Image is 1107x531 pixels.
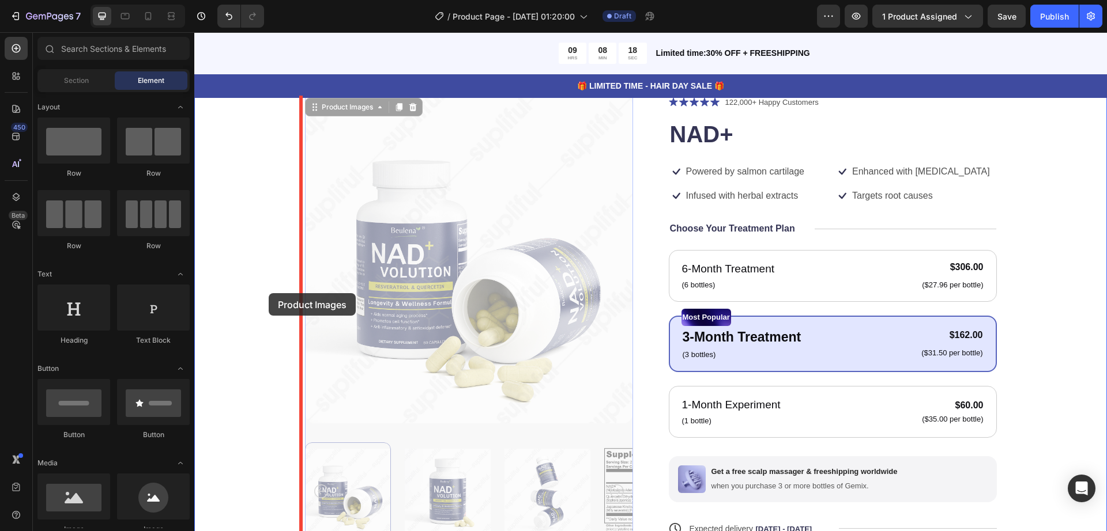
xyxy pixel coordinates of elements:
div: Row [37,241,110,251]
div: Row [117,241,190,251]
span: Text [37,269,52,279]
span: Toggle open [171,265,190,283]
p: 7 [76,9,81,23]
input: Search Sections & Elements [37,37,190,60]
span: / [447,10,450,22]
button: 1 product assigned [872,5,983,28]
div: 450 [11,123,28,132]
div: Button [117,430,190,440]
span: Save [997,12,1016,21]
button: Save [988,5,1026,28]
div: Undo/Redo [217,5,264,28]
span: Toggle open [171,98,190,116]
span: 1 product assigned [882,10,957,22]
div: Text Block [117,335,190,346]
div: Publish [1040,10,1069,22]
div: Button [37,430,110,440]
div: Beta [9,211,28,220]
span: Draft [614,11,631,21]
span: Product Page - [DATE] 01:20:00 [453,10,575,22]
span: Element [138,75,164,86]
div: Open Intercom Messenger [1068,475,1095,502]
span: Toggle open [171,454,190,472]
button: 7 [5,5,86,28]
span: Section [64,75,89,86]
div: Row [37,168,110,179]
div: Heading [37,335,110,346]
span: Layout [37,102,60,112]
span: Toggle open [171,359,190,378]
button: Publish [1030,5,1079,28]
div: Row [117,168,190,179]
span: Button [37,363,59,374]
span: Media [37,458,58,468]
iframe: Design area [194,32,1107,531]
